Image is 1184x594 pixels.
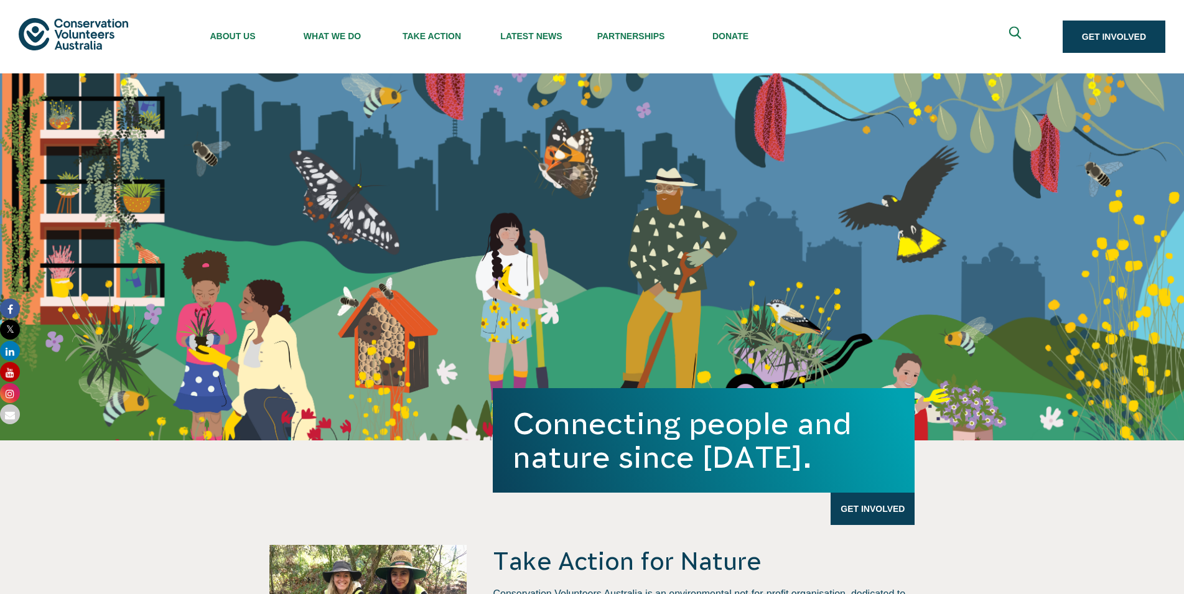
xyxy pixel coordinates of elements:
[581,31,681,41] span: Partnerships
[382,31,482,41] span: Take Action
[282,31,382,41] span: What We Do
[183,31,282,41] span: About Us
[19,18,128,50] img: logo.svg
[493,545,915,577] h4: Take Action for Nature
[1063,21,1165,53] a: Get Involved
[831,493,915,525] a: Get Involved
[482,31,581,41] span: Latest News
[1009,27,1024,47] span: Expand search box
[681,31,780,41] span: Donate
[1002,22,1032,52] button: Expand search box Close search box
[513,407,895,474] h1: Connecting people and nature since [DATE].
